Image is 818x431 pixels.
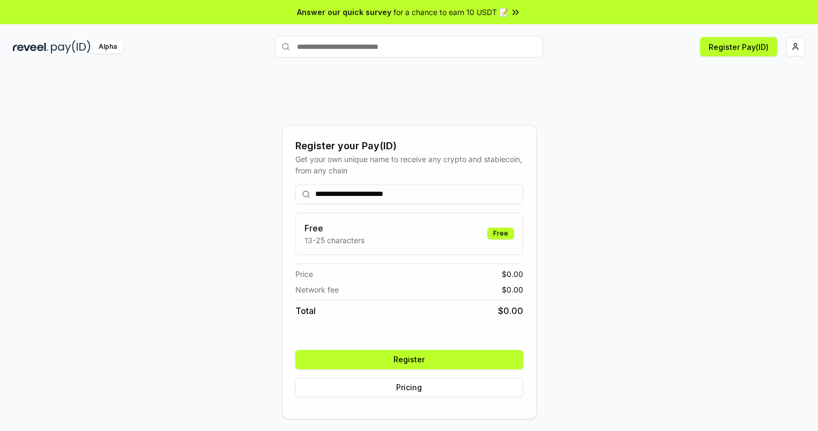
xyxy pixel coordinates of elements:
[304,235,365,246] p: 13-25 characters
[295,350,523,369] button: Register
[295,138,523,154] div: Register your Pay(ID)
[304,222,365,235] h3: Free
[295,378,523,397] button: Pricing
[502,268,523,280] span: $ 0.00
[297,6,391,18] span: Answer our quick survey
[393,6,508,18] span: for a chance to earn 10 USDT 📝
[295,304,316,317] span: Total
[502,284,523,295] span: $ 0.00
[295,154,523,176] div: Get your own unique name to receive any crypto and stablecoin, from any chain
[498,304,523,317] span: $ 0.00
[295,268,313,280] span: Price
[93,40,123,54] div: Alpha
[295,284,339,295] span: Network fee
[51,40,91,54] img: pay_id
[487,228,514,239] div: Free
[13,40,49,54] img: reveel_dark
[700,37,777,56] button: Register Pay(ID)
